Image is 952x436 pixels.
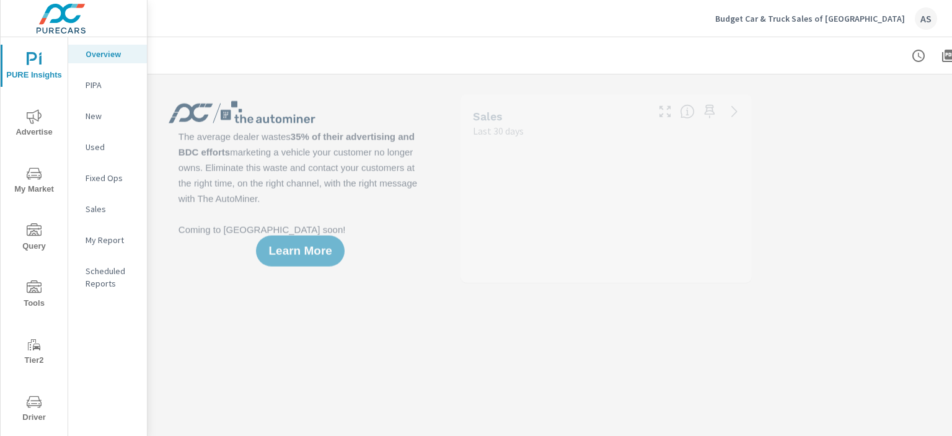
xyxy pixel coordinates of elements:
span: Driver [4,394,64,425]
span: Learn More [268,246,332,257]
h5: Sales [473,110,503,123]
p: Fixed Ops [86,172,137,184]
p: My Report [86,234,137,246]
span: Tier2 [4,337,64,368]
p: Scheduled Reports [86,265,137,290]
p: Sales [86,203,137,215]
button: Learn More [256,236,344,267]
p: PIPA [86,79,137,91]
div: Scheduled Reports [68,262,147,293]
span: PURE Insights [4,52,64,82]
p: Used [86,141,137,153]
div: AS [915,7,937,30]
p: Overview [86,48,137,60]
span: My Market [4,166,64,197]
span: Tools [4,280,64,311]
span: Number of vehicles sold by the dealership over the selected date range. [Source: This data is sou... [680,104,695,119]
button: Make Fullscreen [655,102,675,122]
div: PIPA [68,76,147,94]
span: Advertise [4,109,64,140]
div: Fixed Ops [68,169,147,187]
div: New [68,107,147,125]
span: Save this to your personalized report [700,102,720,122]
div: Sales [68,200,147,218]
p: New [86,110,137,122]
p: Budget Car & Truck Sales of [GEOGRAPHIC_DATA] [715,13,905,24]
div: Used [68,138,147,156]
div: My Report [68,231,147,249]
a: See more details in report [725,102,744,122]
div: Overview [68,45,147,63]
p: Last 30 days [473,123,524,138]
span: Query [4,223,64,254]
